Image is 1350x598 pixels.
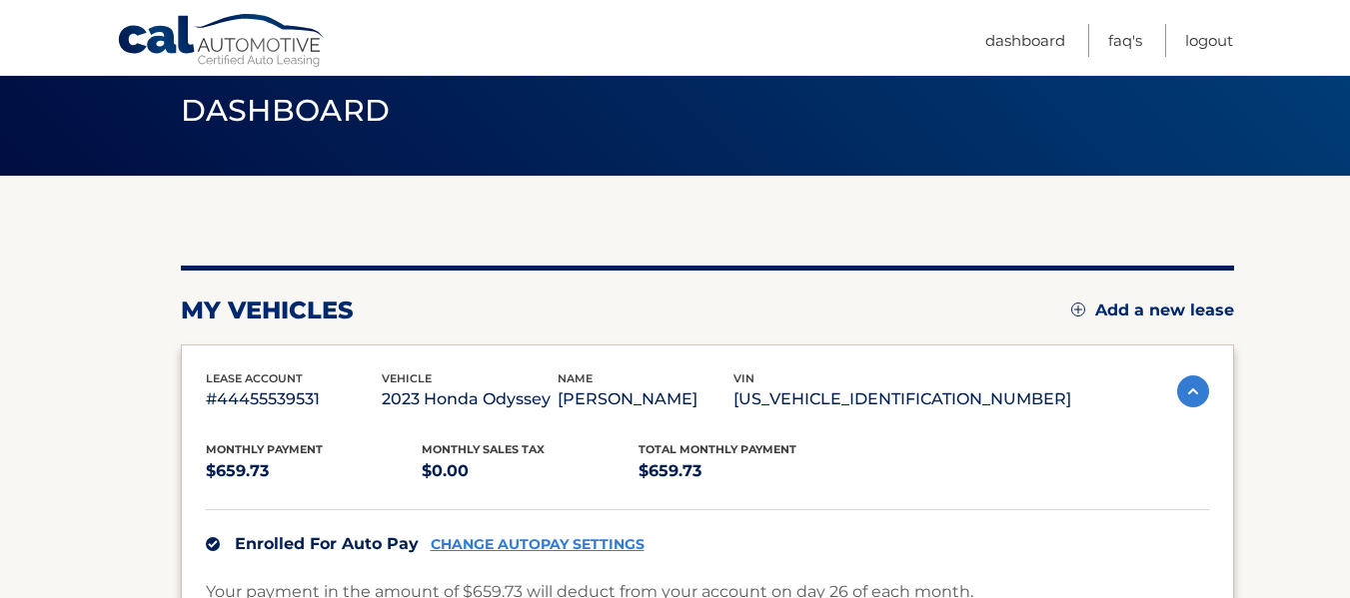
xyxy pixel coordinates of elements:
span: Total Monthly Payment [639,442,796,456]
a: CHANGE AUTOPAY SETTINGS [431,536,645,553]
a: Logout [1185,24,1233,57]
img: check.svg [206,537,220,551]
span: vin [733,371,754,385]
p: $659.73 [206,457,423,485]
img: add.svg [1071,302,1085,316]
span: name [558,371,593,385]
p: $659.73 [639,457,855,485]
span: Monthly Payment [206,442,323,456]
img: accordion-active.svg [1177,375,1209,407]
span: vehicle [382,371,432,385]
a: Cal Automotive [117,13,327,71]
h2: my vehicles [181,296,354,325]
span: Monthly sales Tax [422,442,545,456]
p: #44455539531 [206,385,382,413]
span: Enrolled For Auto Pay [235,534,419,553]
p: 2023 Honda Odyssey [382,385,558,413]
p: $0.00 [422,457,639,485]
p: [US_VEHICLE_IDENTIFICATION_NUMBER] [733,385,1071,413]
a: Add a new lease [1071,300,1234,320]
span: Dashboard [181,92,391,129]
a: FAQ's [1108,24,1142,57]
span: lease account [206,371,303,385]
a: Dashboard [985,24,1065,57]
p: [PERSON_NAME] [558,385,733,413]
